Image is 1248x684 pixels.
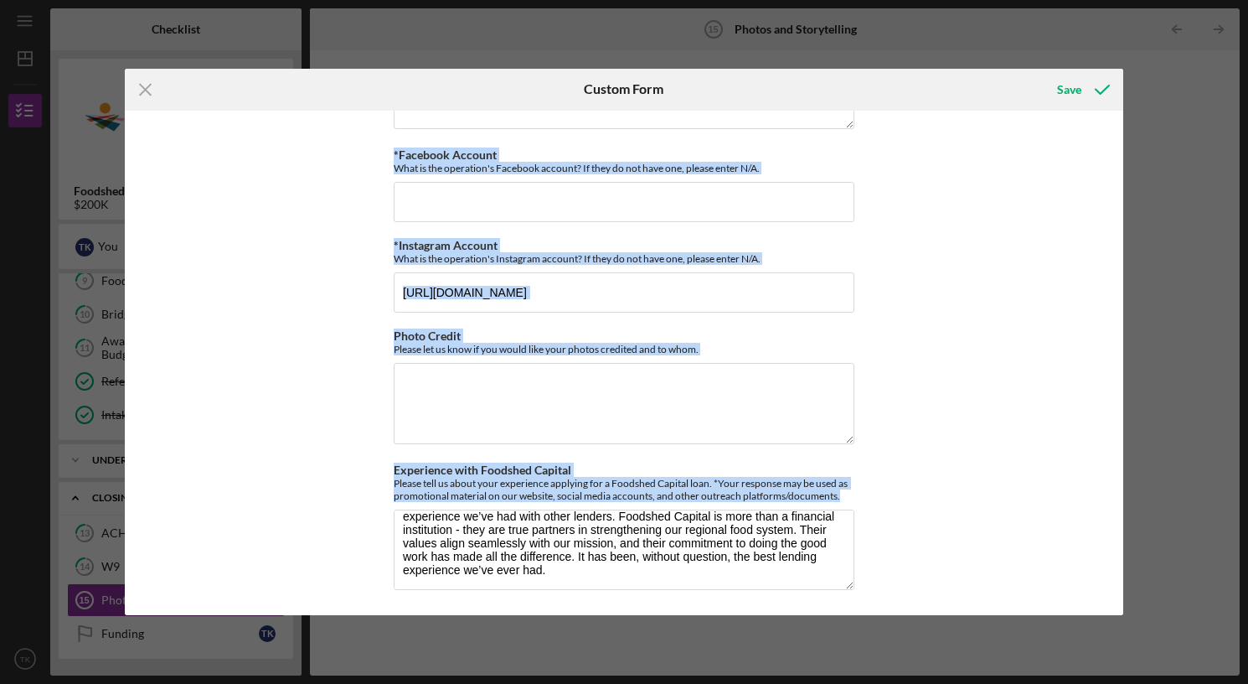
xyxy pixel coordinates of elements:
label: *Facebook Account [394,148,497,162]
h6: Custom Form [584,81,663,96]
div: Please let us know if you would like your photos credited and to whom. [394,343,854,355]
div: Please tell us about your experience applying for a Foodshed Capital loan. *Your response may be ... [394,477,854,502]
button: Save [1040,73,1123,106]
label: Photo Credit [394,329,461,343]
textarea: Working with Foodshed Capital has been transformative. When we needed urgent support to meet the ... [394,510,854,590]
div: Save [1057,73,1081,106]
label: Experience with Foodshed Capital [394,463,571,477]
label: *Instagram Account [394,238,498,252]
div: What is the operation's Instagram account? If they do not have one, please enter N/A. [394,252,854,265]
div: What is the operation's Facebook account? If they do not have one, please enter N/A. [394,162,854,174]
